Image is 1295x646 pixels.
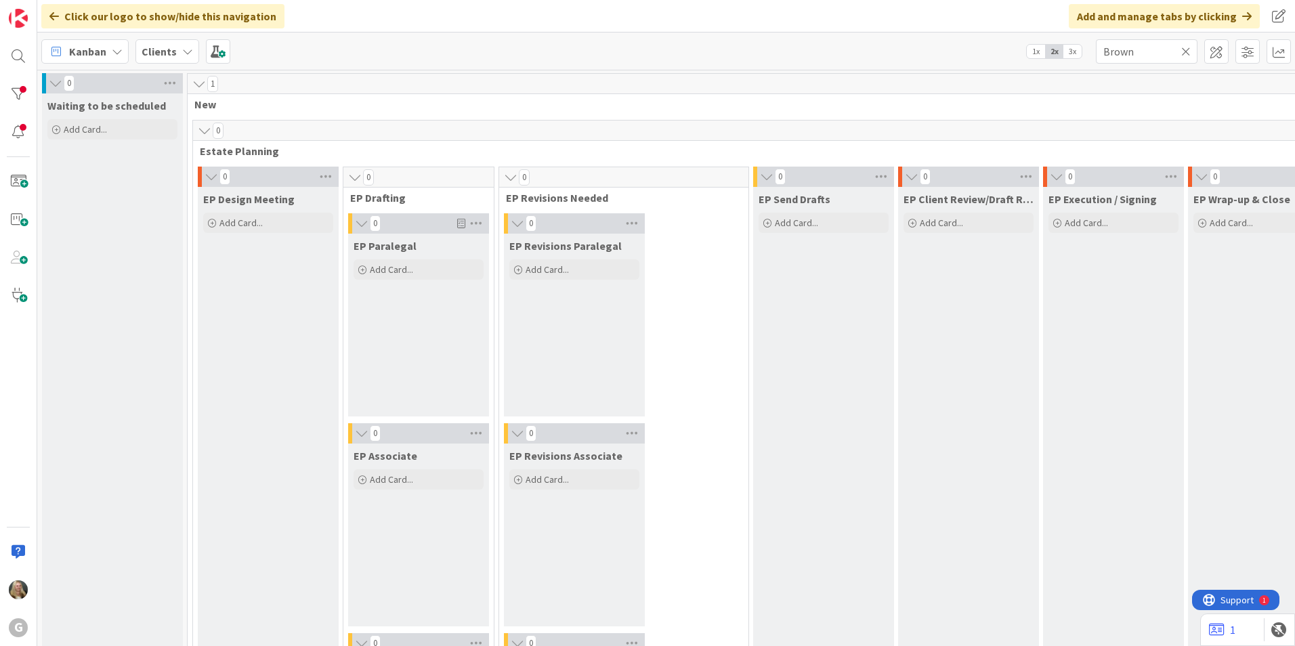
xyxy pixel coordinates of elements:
span: 0 [1065,169,1076,185]
span: Add Card... [526,263,569,276]
span: EP Paralegal [354,239,417,253]
div: Add and manage tabs by clicking [1069,4,1260,28]
span: Add Card... [920,217,963,229]
span: EP Revisions Needed [506,191,731,204]
span: EP Wrap-up & Close [1193,192,1290,206]
span: 0 [775,169,786,185]
span: Add Card... [526,473,569,486]
span: 0 [370,215,381,232]
span: EP Design Meeting [203,192,295,206]
span: Waiting to be scheduled [47,99,166,112]
span: 1 [207,76,218,92]
div: 1 [70,5,74,16]
b: Clients [142,45,177,58]
span: Support [28,2,62,18]
div: G [9,618,28,637]
span: Add Card... [370,473,413,486]
div: Click our logo to show/hide this navigation [41,4,284,28]
span: 0 [519,169,530,186]
span: Add Card... [64,123,107,135]
span: 0 [526,215,536,232]
span: 3x [1063,45,1082,58]
img: DS [9,580,28,599]
span: EP Associate [354,449,417,462]
span: EP Revisions Paralegal [509,239,622,253]
a: 1 [1209,622,1235,638]
span: 0 [363,169,374,186]
span: EP Send Drafts [759,192,830,206]
span: 0 [370,425,381,442]
span: Add Card... [775,217,818,229]
span: Add Card... [1210,217,1253,229]
span: EP Execution / Signing [1048,192,1157,206]
img: Visit kanbanzone.com [9,9,28,28]
span: EP Client Review/Draft Review Meeting [904,192,1034,206]
span: 0 [64,75,75,91]
span: 0 [526,425,536,442]
span: 0 [213,123,224,139]
span: 0 [920,169,931,185]
span: EP Revisions Associate [509,449,622,462]
span: Add Card... [219,217,263,229]
span: 2x [1045,45,1063,58]
span: 0 [219,169,230,185]
span: Add Card... [370,263,413,276]
span: 0 [1210,169,1220,185]
span: Add Card... [1065,217,1108,229]
span: 1x [1027,45,1045,58]
input: Quick Filter... [1096,39,1197,64]
span: EP Drafting [350,191,477,204]
span: Kanban [69,43,106,60]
